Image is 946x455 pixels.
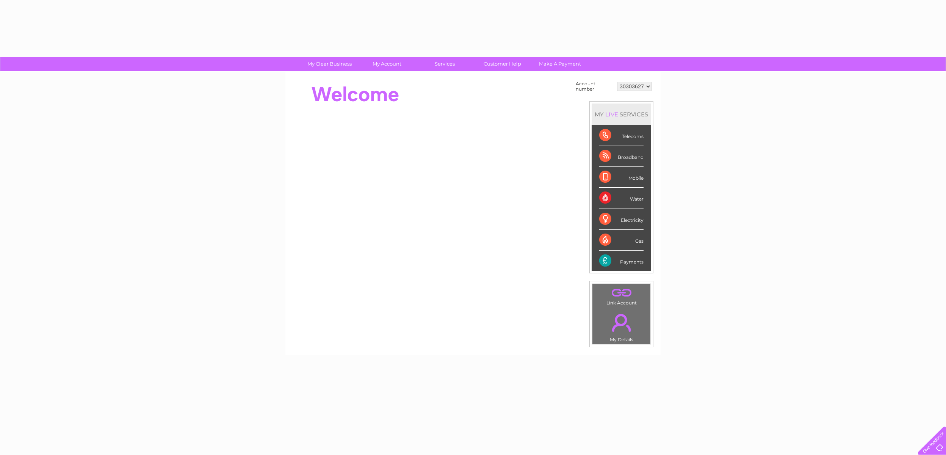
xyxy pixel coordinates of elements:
div: MY SERVICES [592,104,651,125]
div: Water [599,188,644,209]
td: My Details [592,308,651,345]
a: Services [413,57,476,71]
div: Electricity [599,209,644,230]
a: My Clear Business [298,57,361,71]
a: My Account [356,57,418,71]
div: Mobile [599,167,644,188]
a: . [594,286,648,299]
div: LIVE [604,111,620,118]
td: Account number [574,79,615,94]
div: Broadband [599,146,644,167]
a: Customer Help [471,57,534,71]
div: Gas [599,230,644,251]
a: Make A Payment [529,57,591,71]
td: Link Account [592,284,651,308]
a: . [594,309,648,336]
div: Payments [599,251,644,271]
div: Telecoms [599,125,644,146]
